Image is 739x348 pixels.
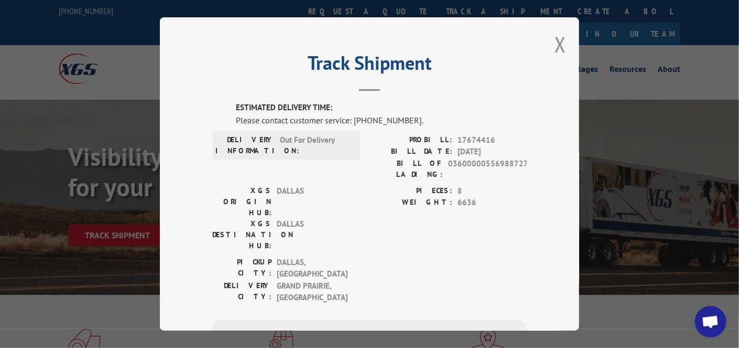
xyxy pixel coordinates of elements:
label: BILL OF LADING: [369,158,443,180]
span: 6636 [458,197,527,209]
div: Please contact customer service: [PHONE_NUMBER]. [236,114,527,126]
label: XGS DESTINATION HUB: [212,218,271,251]
label: DELIVERY CITY: [212,280,271,304]
label: PIECES: [369,185,452,197]
label: BILL DATE: [369,146,452,158]
span: DALLAS , [GEOGRAPHIC_DATA] [277,257,347,280]
span: [DATE] [458,146,527,158]
label: DELIVERY INFORMATION: [215,134,275,156]
label: XGS ORIGIN HUB: [212,185,271,218]
span: DALLAS [277,185,347,218]
span: 03600000556988727 [448,158,527,180]
h2: Track Shipment [212,56,527,76]
label: PROBILL: [369,134,452,146]
span: Out For Delivery [280,134,351,156]
label: WEIGHT: [369,197,452,209]
button: Close modal [555,30,566,58]
span: 17674416 [458,134,527,146]
label: PICKUP CITY: [212,257,271,280]
span: GRAND PRAIRIE , [GEOGRAPHIC_DATA] [277,280,347,304]
span: DALLAS [277,218,347,251]
span: 8 [458,185,527,197]
label: ESTIMATED DELIVERY TIME: [236,102,527,114]
div: Open chat [695,306,726,338]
